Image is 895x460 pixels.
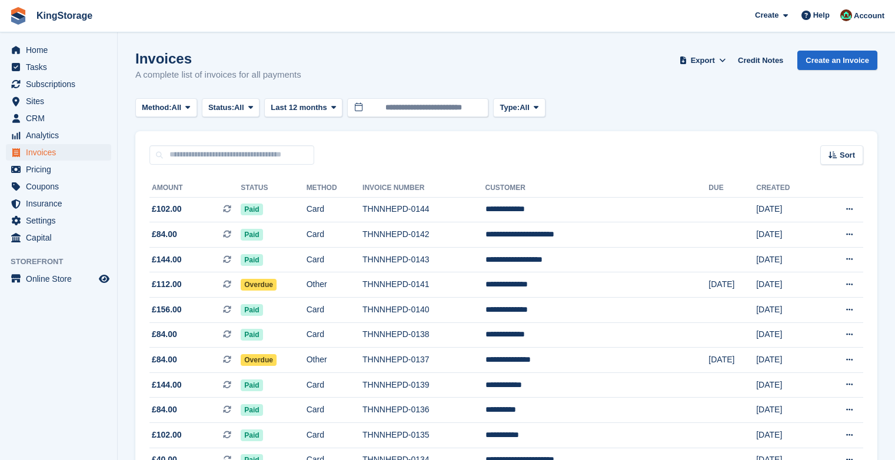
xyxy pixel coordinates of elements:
h1: Invoices [135,51,301,66]
span: £112.00 [152,278,182,291]
a: menu [6,271,111,287]
a: menu [6,161,111,178]
span: Paid [241,379,262,391]
a: menu [6,42,111,58]
td: Other [307,348,362,373]
span: Coupons [26,178,97,195]
td: [DATE] [756,322,818,348]
span: £102.00 [152,203,182,215]
span: £84.00 [152,328,177,341]
td: Card [307,247,362,272]
p: A complete list of invoices for all payments [135,68,301,82]
a: menu [6,144,111,161]
td: [DATE] [756,348,818,373]
span: Paid [241,304,262,316]
span: Online Store [26,271,97,287]
span: Overdue [241,279,277,291]
td: [DATE] [756,247,818,272]
span: £84.00 [152,404,177,416]
span: Last 12 months [271,102,327,114]
td: [DATE] [756,423,818,448]
a: menu [6,127,111,144]
a: menu [6,59,111,75]
a: menu [6,178,111,195]
span: £144.00 [152,379,182,391]
td: THNNHEPD-0137 [362,348,485,373]
span: Paid [241,254,262,266]
td: THNNHEPD-0141 [362,272,485,298]
span: Settings [26,212,97,229]
span: £84.00 [152,228,177,241]
span: Capital [26,229,97,246]
td: THNNHEPD-0139 [362,372,485,398]
span: Paid [241,204,262,215]
td: [DATE] [756,372,818,398]
button: Method: All [135,98,197,118]
span: All [172,102,182,114]
td: THNNHEPD-0142 [362,222,485,248]
td: THNNHEPD-0135 [362,423,485,448]
span: Paid [241,429,262,441]
a: menu [6,195,111,212]
span: £144.00 [152,254,182,266]
span: Tasks [26,59,97,75]
th: Due [708,179,756,198]
td: Card [307,222,362,248]
th: Created [756,179,818,198]
span: £102.00 [152,429,182,441]
span: Method: [142,102,172,114]
span: Create [755,9,778,21]
img: John King [840,9,852,21]
span: Pricing [26,161,97,178]
a: menu [6,229,111,246]
span: Analytics [26,127,97,144]
td: Card [307,372,362,398]
button: Export [677,51,728,70]
button: Status: All [202,98,259,118]
img: stora-icon-8386f47178a22dfd0bd8f6a31ec36ba5ce8667c1dd55bd0f319d3a0aa187defe.svg [9,7,27,25]
td: THNNHEPD-0140 [362,298,485,323]
td: [DATE] [708,348,756,373]
td: Card [307,197,362,222]
td: [DATE] [756,197,818,222]
span: Sites [26,93,97,109]
span: Subscriptions [26,76,97,92]
th: Invoice Number [362,179,485,198]
button: Last 12 months [264,98,342,118]
a: Create an Invoice [797,51,877,70]
td: [DATE] [756,222,818,248]
td: THNNHEPD-0138 [362,322,485,348]
a: menu [6,110,111,126]
td: [DATE] [708,272,756,298]
a: Credit Notes [733,51,788,70]
span: Home [26,42,97,58]
td: [DATE] [756,272,818,298]
th: Status [241,179,306,198]
a: menu [6,76,111,92]
span: All [520,102,530,114]
td: THNNHEPD-0144 [362,197,485,222]
span: Insurance [26,195,97,212]
span: Account [854,10,884,22]
span: Storefront [11,256,117,268]
span: All [234,102,244,114]
span: £156.00 [152,304,182,316]
a: Preview store [97,272,111,286]
td: Other [307,272,362,298]
button: Type: All [493,98,545,118]
td: [DATE] [756,298,818,323]
th: Amount [149,179,241,198]
span: £84.00 [152,354,177,366]
td: Card [307,398,362,423]
span: Help [813,9,830,21]
span: Paid [241,404,262,416]
td: THNNHEPD-0143 [362,247,485,272]
a: menu [6,212,111,229]
span: CRM [26,110,97,126]
td: Card [307,322,362,348]
span: Status: [208,102,234,114]
td: Card [307,423,362,448]
td: THNNHEPD-0136 [362,398,485,423]
span: Invoices [26,144,97,161]
th: Method [307,179,362,198]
